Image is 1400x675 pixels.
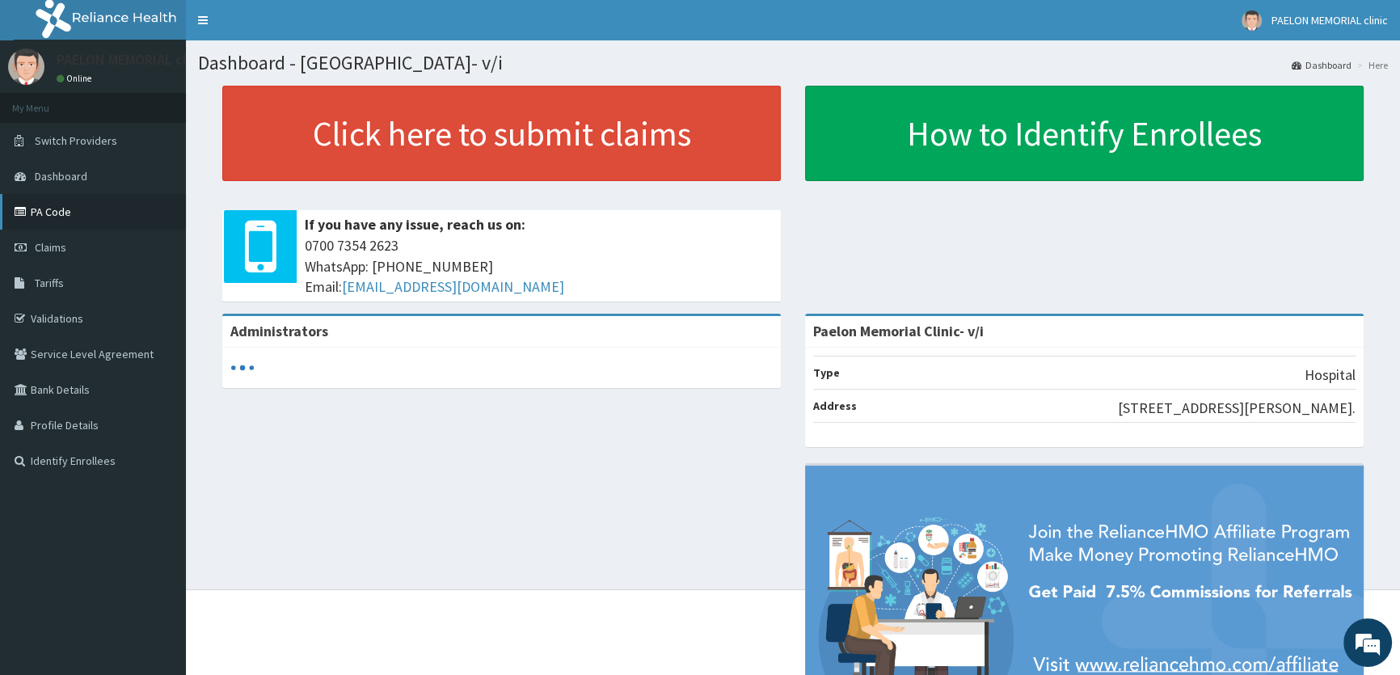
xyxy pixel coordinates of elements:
[57,73,95,84] a: Online
[35,240,66,255] span: Claims
[1292,58,1352,72] a: Dashboard
[8,49,44,85] img: User Image
[305,215,525,234] b: If you have any issue, reach us on:
[305,235,773,297] span: 0700 7354 2623 WhatsApp: [PHONE_NUMBER] Email:
[1353,58,1388,72] li: Here
[1271,13,1388,27] span: PAELON MEMORIAL clinic
[35,133,117,148] span: Switch Providers
[813,322,984,340] strong: Paelon Memorial Clinic- v/i
[198,53,1388,74] h1: Dashboard - [GEOGRAPHIC_DATA]- v/i
[1305,365,1356,386] p: Hospital
[1242,11,1262,31] img: User Image
[230,322,328,340] b: Administrators
[222,86,781,181] a: Click here to submit claims
[230,356,255,380] svg: audio-loading
[813,399,857,413] b: Address
[35,169,87,184] span: Dashboard
[342,277,564,296] a: [EMAIL_ADDRESS][DOMAIN_NAME]
[1118,398,1356,419] p: [STREET_ADDRESS][PERSON_NAME].
[813,365,840,380] b: Type
[57,53,209,67] p: PAELON MEMORIAL clinic
[35,276,64,290] span: Tariffs
[805,86,1364,181] a: How to Identify Enrollees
